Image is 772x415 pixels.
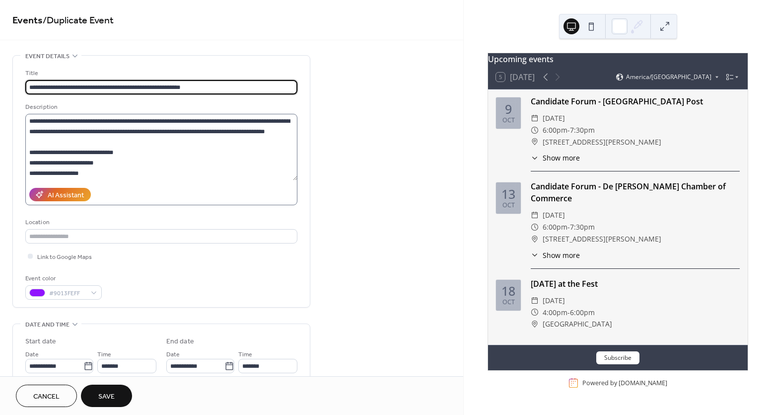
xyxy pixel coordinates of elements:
span: #9013FEFF [49,288,86,299]
span: - [567,221,570,233]
div: ​ [531,233,539,245]
div: Upcoming events [488,53,748,65]
div: Location [25,217,295,228]
button: AI Assistant [29,188,91,201]
span: Show more [543,153,580,163]
span: [STREET_ADDRESS][PERSON_NAME] [543,233,661,245]
button: Subscribe [596,351,639,364]
span: Show more [543,250,580,260]
span: America/[GEOGRAPHIC_DATA] [626,74,711,80]
div: ​ [531,153,539,163]
span: Link to Google Maps [37,252,92,262]
div: ​ [531,209,539,221]
span: - [567,307,570,319]
span: / Duplicate Event [43,11,114,30]
span: 7:30pm [570,124,595,136]
div: ​ [531,250,539,260]
span: Time [97,349,111,360]
div: ​ [531,124,539,136]
button: Cancel [16,385,77,407]
button: Save [81,385,132,407]
div: Powered by [582,379,667,387]
span: Cancel [33,392,60,402]
span: 6:00pm [543,124,567,136]
div: Oct [502,202,515,209]
div: End date [166,336,194,347]
div: 18 [501,285,515,297]
div: Candidate Forum - [GEOGRAPHIC_DATA] Post [531,95,740,107]
span: 6:00pm [543,221,567,233]
div: ​ [531,318,539,330]
div: ​ [531,307,539,319]
a: Events [12,11,43,30]
div: ​ [531,295,539,307]
a: [DOMAIN_NAME] [619,379,667,387]
span: [DATE] [543,295,565,307]
span: Date [25,349,39,360]
button: ​Show more [531,153,580,163]
span: Save [98,392,115,402]
span: - [567,124,570,136]
button: ​Show more [531,250,580,260]
div: Event color [25,273,100,284]
div: ​ [531,112,539,124]
div: Candidate Forum - De [PERSON_NAME] Chamber of Commerce [531,180,740,204]
div: ​ [531,221,539,233]
div: Oct [502,299,515,306]
span: [DATE] [543,209,565,221]
div: Start date [25,336,56,347]
span: 6:00pm [570,307,595,319]
span: Event details [25,51,70,62]
span: 4:00pm [543,307,567,319]
span: Time [238,349,252,360]
span: [GEOGRAPHIC_DATA] [543,318,612,330]
div: Oct [502,117,515,124]
span: Date and time [25,320,70,330]
div: 9 [505,103,512,115]
div: Description [25,102,295,112]
div: Title [25,68,295,79]
span: [DATE] [543,112,565,124]
div: AI Assistant [48,190,84,201]
span: Date [166,349,180,360]
div: [DATE] at the Fest [531,278,740,290]
div: ​ [531,136,539,148]
span: 7:30pm [570,221,595,233]
div: 13 [501,188,515,200]
span: [STREET_ADDRESS][PERSON_NAME] [543,136,661,148]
